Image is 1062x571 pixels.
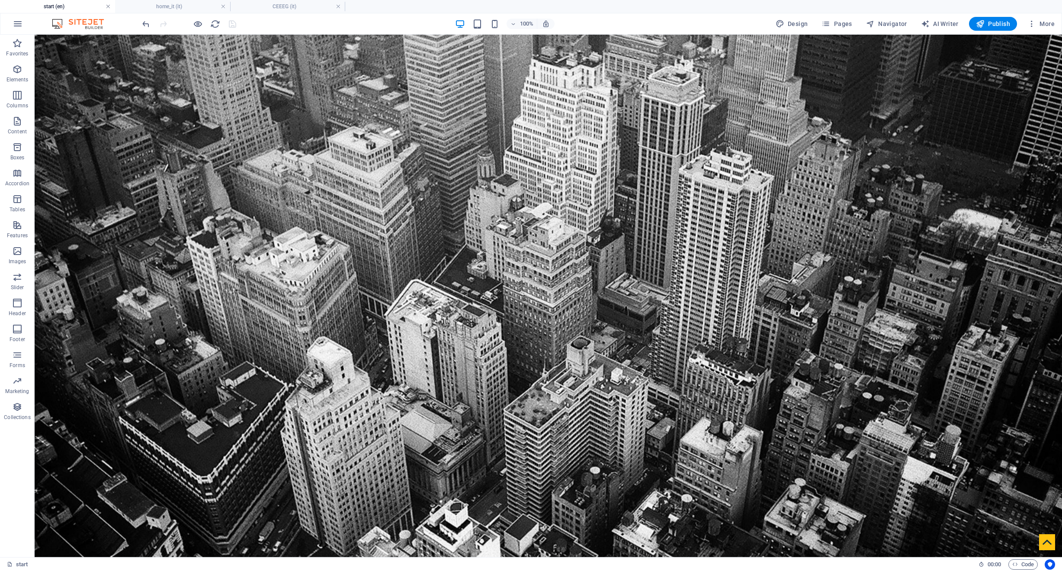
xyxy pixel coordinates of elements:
[1045,559,1055,570] button: Usercentrics
[6,76,29,83] p: Elements
[994,561,995,568] span: :
[4,414,30,421] p: Collections
[10,206,25,213] p: Tables
[210,19,220,29] i: Reload page
[969,17,1017,31] button: Publish
[50,19,115,29] img: Editor Logo
[6,102,28,109] p: Columns
[542,20,550,28] i: On resize automatically adjust zoom level to fit chosen device.
[520,19,533,29] h6: 100%
[9,258,26,265] p: Images
[10,362,25,369] p: Forms
[507,19,537,29] button: 100%
[141,19,151,29] i: Undo: Change text (Ctrl+Z)
[772,17,812,31] button: Design
[921,19,959,28] span: AI Writer
[5,388,29,395] p: Marketing
[918,17,962,31] button: AI Writer
[9,310,26,317] p: Header
[11,284,24,291] p: Slider
[821,19,852,28] span: Pages
[10,154,25,161] p: Boxes
[863,17,911,31] button: Navigator
[1008,559,1038,570] button: Code
[8,128,27,135] p: Content
[7,232,28,239] p: Features
[1024,17,1058,31] button: More
[776,19,808,28] span: Design
[115,2,230,11] h4: home_it (it)
[230,2,345,11] h4: CEEEG (it)
[818,17,855,31] button: Pages
[193,19,203,29] button: Click here to leave preview mode and continue editing
[6,50,28,57] p: Favorites
[866,19,907,28] span: Navigator
[7,559,28,570] a: Click to cancel selection. Double-click to open Pages
[141,19,151,29] button: undo
[1012,559,1034,570] span: Code
[979,559,1001,570] h6: Session time
[772,17,812,31] div: Design (Ctrl+Alt+Y)
[5,180,29,187] p: Accordion
[1027,19,1055,28] span: More
[976,19,1010,28] span: Publish
[988,559,1001,570] span: 00 00
[210,19,220,29] button: reload
[10,336,25,343] p: Footer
